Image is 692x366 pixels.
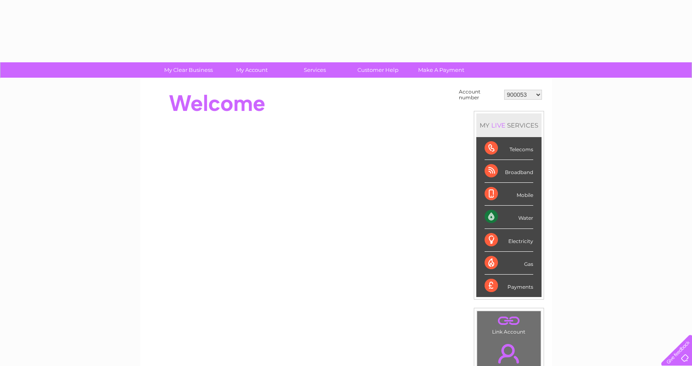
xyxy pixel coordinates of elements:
div: Telecoms [485,137,533,160]
div: Broadband [485,160,533,183]
div: Mobile [485,183,533,206]
div: Electricity [485,229,533,252]
a: Make A Payment [407,62,475,78]
a: My Account [217,62,286,78]
td: Link Account [477,311,541,337]
a: Customer Help [344,62,412,78]
div: MY SERVICES [476,113,542,137]
div: Gas [485,252,533,275]
div: LIVE [490,121,507,129]
td: Account number [457,87,502,103]
a: Services [281,62,349,78]
div: Payments [485,275,533,297]
div: Water [485,206,533,228]
a: My Clear Business [154,62,223,78]
a: . [479,313,539,328]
